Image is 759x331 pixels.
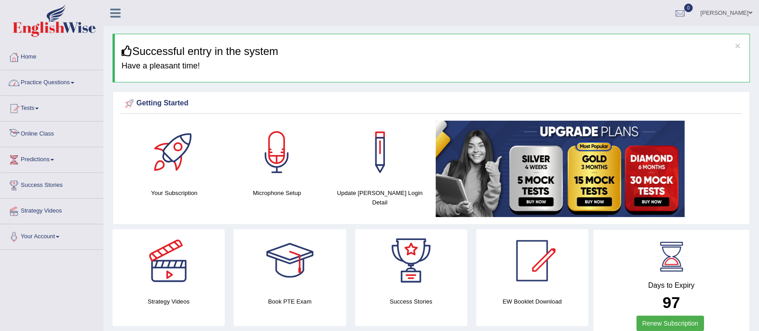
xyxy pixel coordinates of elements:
h4: EW Booklet Download [476,297,588,306]
h3: Successful entry in the system [122,45,743,57]
a: Success Stories [0,173,103,195]
span: 0 [684,4,693,12]
h4: Microphone Setup [230,188,324,198]
h4: Book PTE Exam [234,297,346,306]
a: Predictions [0,147,103,170]
a: Renew Subscription [637,316,705,331]
b: 97 [663,294,680,311]
a: Online Class [0,122,103,144]
a: Your Account [0,224,103,247]
h4: Days to Expiry [603,281,740,290]
img: small5.jpg [436,121,685,217]
a: Strategy Videos [0,199,103,221]
div: Getting Started [123,97,740,110]
h4: Have a pleasant time! [122,62,743,71]
a: Practice Questions [0,70,103,93]
h4: Update [PERSON_NAME] Login Detail [333,188,427,207]
h4: Success Stories [355,297,467,306]
button: × [735,41,741,50]
h4: Strategy Videos [113,297,225,306]
a: Home [0,45,103,67]
h4: Your Subscription [127,188,221,198]
a: Tests [0,96,103,118]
